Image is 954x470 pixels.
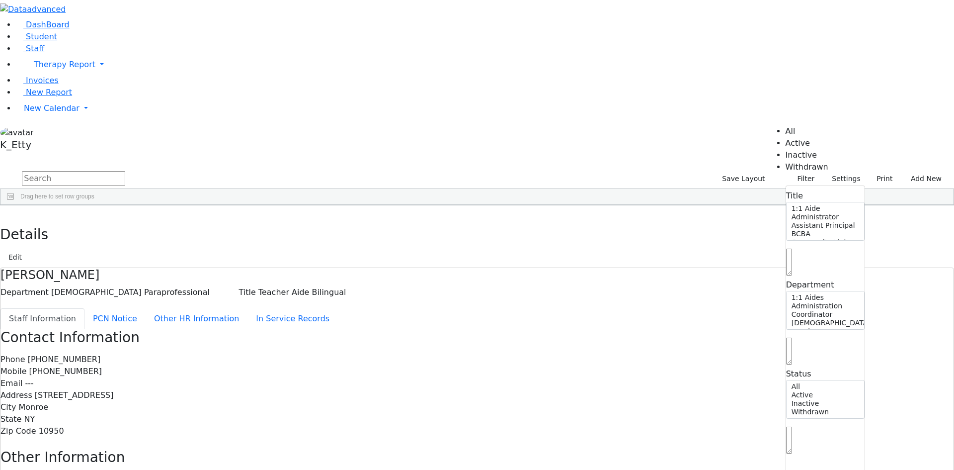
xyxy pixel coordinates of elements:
[0,366,26,377] label: Mobile
[786,427,792,454] textarea: Search
[786,380,865,419] select: Default select example
[0,308,84,329] button: Staff Information
[26,32,57,41] span: Student
[786,249,792,276] textarea: Search
[247,308,338,329] button: In Service Records
[791,293,858,302] option: 1:1 Aides
[791,310,858,319] option: Coordinator
[791,391,858,399] option: Active
[26,76,59,85] span: Invoices
[4,250,26,265] button: Edit
[786,137,828,149] li: Active
[791,213,858,221] option: Administrator
[717,171,769,187] button: Save Layout
[0,268,954,282] h4: [PERSON_NAME]
[791,319,858,327] option: [DEMOGRAPHIC_DATA] Paraprofessional
[16,55,954,75] a: Therapy Report
[24,414,35,424] span: NY
[791,382,858,391] option: All
[51,287,210,297] span: [DEMOGRAPHIC_DATA] Paraprofessional
[84,308,146,329] button: PCN Notice
[786,202,865,241] select: Default select example
[0,401,16,413] label: City
[20,193,94,200] span: Drag here to set row groups
[0,425,36,437] label: Zip Code
[16,20,70,29] a: DashBoard
[819,171,865,187] button: Settings
[16,98,954,118] a: New Calendar
[791,302,858,310] option: Administration
[0,329,954,346] h3: Contact Information
[786,368,811,380] label: Status
[786,291,865,330] select: Default select example
[791,327,858,336] option: Hearing
[258,287,346,297] span: Teacher Aide Bilingual
[16,88,72,97] a: New Report
[29,367,102,376] span: [PHONE_NUMBER]
[791,399,858,408] option: Inactive
[786,279,834,291] label: Department
[0,449,954,466] h3: Other Information
[26,88,72,97] span: New Report
[791,238,858,247] option: Community Liaison
[146,308,247,329] button: Other HR Information
[0,286,49,298] label: Department
[25,378,33,388] span: ---
[791,204,858,213] option: 1:1 Aide
[28,355,101,364] span: [PHONE_NUMBER]
[865,171,897,187] button: Print
[786,190,803,202] label: Title
[786,161,828,173] li: Withdrawn
[34,60,95,69] span: Therapy Report
[0,389,32,401] label: Address
[35,390,114,400] span: [STREET_ADDRESS]
[16,32,57,41] a: Student
[901,171,946,187] button: Add New
[0,354,25,366] label: Phone
[0,413,21,425] label: State
[786,125,828,137] li: All
[24,103,79,113] span: New Calendar
[786,149,828,161] li: Inactive
[16,76,59,85] a: Invoices
[786,338,792,365] textarea: Search
[791,408,858,416] option: Withdrawn
[26,44,44,53] span: Staff
[16,44,44,53] a: Staff
[18,402,48,412] span: Monroe
[39,426,64,436] span: 10950
[0,377,22,389] label: Email
[791,230,858,238] option: BCBA
[239,286,256,298] label: Title
[22,171,125,186] input: Search
[791,221,858,230] option: Assistant Principal
[26,20,70,29] span: DashBoard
